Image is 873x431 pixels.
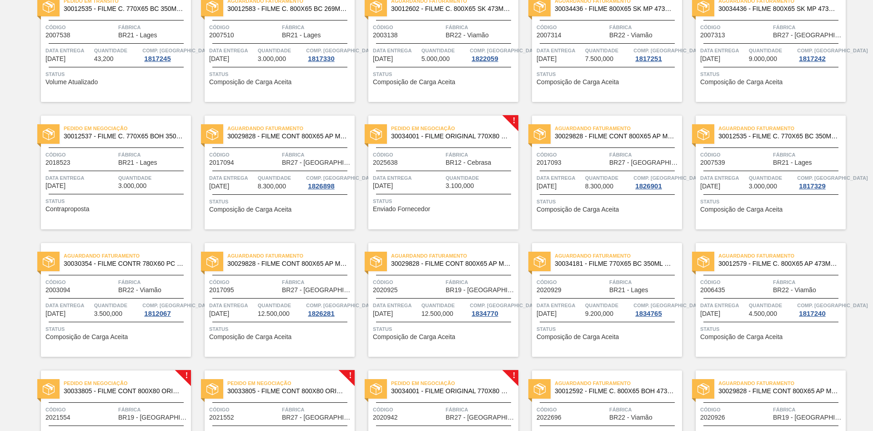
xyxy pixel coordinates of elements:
a: statusAguardando Faturamento30029828 - FILME CONT 800X65 AP MP 473 C12 429Código2017094FábricaBR2... [191,116,355,229]
span: BR22 - Viamão [446,32,489,39]
span: 30034181 - FILME 770X65 BC 350ML MP C12 [555,260,675,267]
span: Status [537,325,680,334]
a: statusAguardando Faturamento30029828 - FILME CONT 800X65 AP MP 473 C12 429Código2020925FábricaBR1... [355,243,518,357]
span: Enviado Fornecedor [373,206,430,213]
span: 2020929 [537,287,562,294]
span: Status [700,197,843,206]
span: Fábrica [118,150,189,159]
span: Quantidade [421,301,468,310]
span: BR22 - Viamão [118,287,161,294]
img: status [206,128,218,140]
span: Aguardando Faturamento [391,251,518,260]
span: 30029828 - FILME CONT 800X65 AP MP 473 C12 429 [555,133,675,140]
span: Aguardando Faturamento [555,124,682,133]
span: Composição de Carga Aceita [537,206,619,213]
div: 1826901 [633,183,663,190]
img: status [43,128,55,140]
a: Comp. [GEOGRAPHIC_DATA]1817330 [306,46,352,62]
span: Fábrica [118,405,189,414]
span: Data entrega [373,173,443,183]
span: 2017093 [537,159,562,166]
img: status [697,128,709,140]
span: BR27 - Nova Minas [609,159,680,166]
span: 3.000,000 [118,183,146,189]
span: 30034436 - FILME 800X65 SK MP 473ML C12 [718,5,838,12]
span: Status [45,70,189,79]
span: Quantidade [446,173,516,183]
span: BR22 - Viamão [609,32,652,39]
span: Status [537,197,680,206]
span: 18/09/2025 [373,183,393,189]
span: BR22 - Viamão [609,414,652,421]
span: 18/09/2025 [209,183,229,190]
span: 01/10/2025 [700,310,720,317]
span: Código [373,23,443,32]
span: BR21 - Lages [118,32,157,39]
span: Status [209,325,352,334]
span: Status [700,325,843,334]
span: Fábrica [773,405,843,414]
span: Fábrica [118,23,189,32]
span: Fábrica [118,278,189,287]
span: BR27 - Nova Minas [446,414,516,421]
img: status [370,128,382,140]
span: Data entrega [537,301,583,310]
span: Comp. Carga [306,173,376,183]
span: 3.500,000 [94,310,122,317]
span: 15/09/2025 [537,56,557,62]
span: Data entrega [45,301,92,310]
span: Status [209,197,352,206]
a: statusAguardando Faturamento30029828 - FILME CONT 800X65 AP MP 473 C12 429Código2017095FábricaBR2... [191,243,355,357]
span: Quantidade [94,301,140,310]
a: Comp. [GEOGRAPHIC_DATA]1817329 [797,173,843,190]
span: 2025638 [373,159,398,166]
span: 22/09/2025 [537,183,557,190]
span: Código [537,23,607,32]
span: 30012535 - FILME C. 770X65 BC 350ML C12 429 [718,133,838,140]
a: statusAguardando Faturamento30012579 - FILME C. 800X65 AP 473ML C12 429Código2006435FábricaBR22 -... [682,243,846,357]
span: BR21 - Lages [609,287,648,294]
span: Aguardando Faturamento [555,379,682,388]
span: 2017095 [209,287,234,294]
span: Fábrica [609,150,680,159]
img: status [697,383,709,395]
span: Data entrega [209,301,256,310]
span: Composição de Carga Aceita [45,334,128,340]
span: 7.500,000 [585,56,613,62]
div: 1817330 [306,55,336,62]
span: Aguardando Faturamento [718,124,846,133]
a: Comp. [GEOGRAPHIC_DATA]1826901 [633,173,680,190]
span: BR22 - Viamão [773,287,816,294]
span: 2017094 [209,159,234,166]
span: Quantidade [258,173,304,183]
span: Aguardando Faturamento [718,379,846,388]
span: 2003094 [45,287,70,294]
span: 30012535 - FILME C. 770X65 BC 350ML C12 429 [64,5,184,12]
a: statusAguardando Faturamento30012535 - FILME C. 770X65 BC 350ML C12 429Código2007539FábricaBR21 -... [682,116,846,229]
span: Aguardando Faturamento [64,251,191,260]
img: status [43,1,55,13]
div: 1817251 [633,55,663,62]
span: 3.000,000 [749,183,777,190]
span: 15/09/2025 [700,56,720,62]
span: Pedido em Negociação [64,379,191,388]
span: Fábrica [446,23,516,32]
span: Data entrega [700,173,747,183]
span: 2020942 [373,414,398,421]
span: Quantidade [585,301,632,310]
span: 2003138 [373,32,398,39]
a: Comp. [GEOGRAPHIC_DATA]1822059 [470,46,516,62]
span: BR21 - Lages [118,159,157,166]
span: 22/09/2025 [700,183,720,190]
a: Comp. [GEOGRAPHIC_DATA]1834765 [633,301,680,317]
span: 8.300,000 [585,183,613,190]
span: Código [373,150,443,159]
span: Composição de Carga Aceita [700,206,783,213]
span: Comp. Carga [633,301,704,310]
span: 13/09/2025 [209,56,229,62]
div: 1826281 [306,310,336,317]
span: Composição de Carga Aceita [209,206,291,213]
div: 1817242 [797,55,827,62]
span: Data entrega [209,46,256,55]
span: Código [45,23,116,32]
